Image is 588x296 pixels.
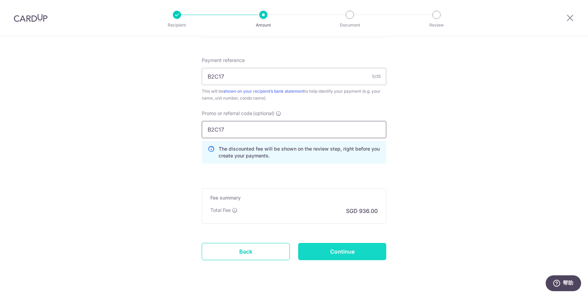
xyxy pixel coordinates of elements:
img: CardUp [14,14,48,22]
p: Amount [238,22,289,29]
iframe: 打开一个小组件，您可以在其中找到更多信息 [545,275,581,293]
h5: Fee summary [210,194,378,201]
input: Continue [298,243,386,260]
span: Promo or referral code [202,110,252,117]
p: SGD 936.00 [346,207,378,215]
p: Total Fee [210,207,231,214]
a: shown on your recipient’s bank statement [223,89,304,94]
p: The discounted fee will be shown on the review step, right before you create your payments. [219,145,380,159]
div: 5/35 [372,73,381,80]
p: Document [324,22,375,29]
p: Recipient [151,22,202,29]
a: Back [202,243,290,260]
span: (optional) [253,110,274,117]
span: Payment reference [202,57,245,64]
p: Review [411,22,462,29]
div: This will be to help identify your payment (e.g. your name, unit number, condo name). [202,88,386,102]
